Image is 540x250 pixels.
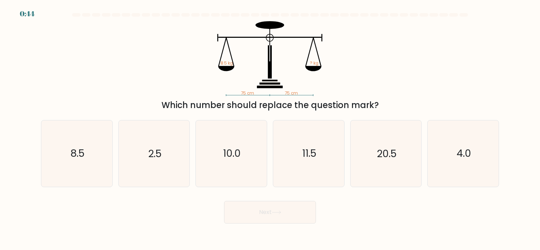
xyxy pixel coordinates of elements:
[310,60,319,66] tspan: ? kg
[20,8,35,19] div: 0:44
[224,201,316,224] button: Next
[241,90,254,96] tspan: 75 cm
[45,99,495,112] div: Which number should replace the question mark?
[285,90,298,96] tspan: 75 cm
[302,147,316,161] text: 11.5
[377,147,397,161] text: 20.5
[148,147,162,161] text: 2.5
[70,147,84,161] text: 8.5
[223,147,241,161] text: 10.0
[457,147,471,161] text: 4.0
[221,60,233,66] tspan: 8.5 kg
